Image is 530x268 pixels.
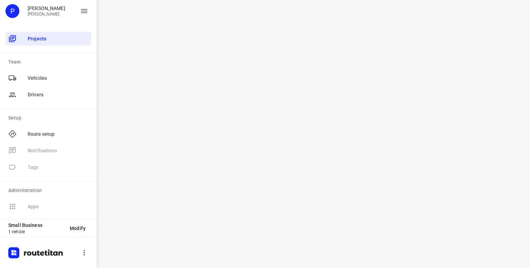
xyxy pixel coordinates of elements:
span: Modify [70,226,86,231]
p: Peter Hilderson [28,12,65,17]
span: Available only on our Business plan [6,198,91,215]
div: Drivers [6,88,91,102]
span: Projects [28,35,88,42]
span: Drivers [28,91,88,98]
div: Projects [6,32,91,46]
p: 1 vehicle [8,229,64,234]
span: Vehicles [28,75,88,82]
span: Available only on our Business plan [6,159,91,175]
p: Setup [8,114,91,122]
div: P [6,4,19,18]
div: Vehicles [6,71,91,85]
p: Small Business [8,222,64,228]
span: Route setup [28,131,88,138]
p: Team [8,58,91,66]
button: Modify [64,222,91,234]
p: Peter Hilderson [28,6,65,11]
div: Route setup [6,127,91,141]
p: Administration [8,187,91,194]
span: Available only on our Business plan [6,142,91,159]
